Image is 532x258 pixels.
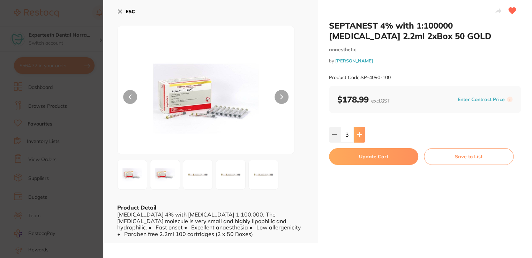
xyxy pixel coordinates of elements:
label: i [507,97,512,102]
img: MTAwXzUuanBn [251,162,276,187]
img: MTAwXzQuanBn [218,162,243,187]
button: Enter Contract Price [456,96,507,103]
small: Product Code: SP-4090-100 [329,75,391,81]
img: MTAwLmpwZw [120,162,145,187]
img: MTAwXzIuanBn [152,162,178,187]
a: [PERSON_NAME] [335,58,373,63]
button: ESC [117,6,135,17]
small: by [329,58,521,63]
h2: SEPTANEST 4% with 1:100000 [MEDICAL_DATA] 2.2ml 2xBox 50 GOLD [329,20,521,41]
b: Product Detail [117,204,156,211]
span: excl. GST [371,98,390,104]
b: $178.99 [337,94,390,105]
small: anaesthetic [329,47,521,53]
b: ESC [126,8,135,15]
img: MTAwXzMuanBn [185,162,210,187]
img: MTAwLmpwZw [153,44,258,154]
button: Update Cart [329,148,419,165]
div: [MEDICAL_DATA] 4% with [MEDICAL_DATA] 1:100,000. The [MEDICAL_DATA] molecule is very small and hi... [117,211,304,237]
button: Save to List [424,148,514,165]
